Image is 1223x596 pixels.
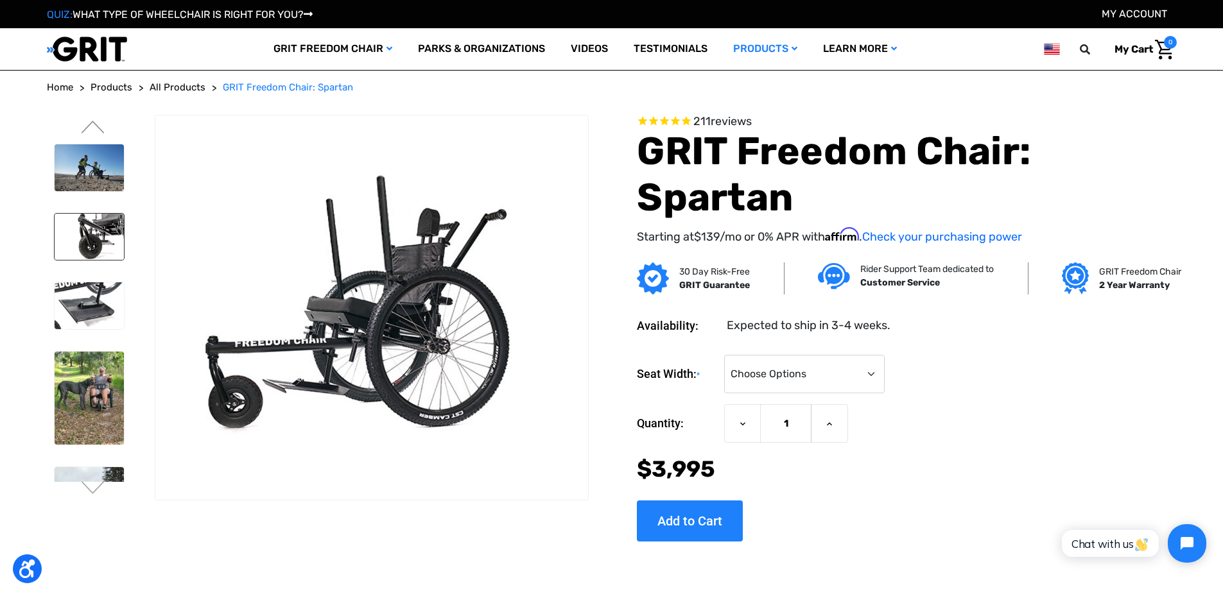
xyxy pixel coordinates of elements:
p: GRIT Freedom Chair [1099,265,1181,278]
span: All Products [150,81,205,93]
a: Check your purchasing power - Learn more about Affirm Financing (opens in modal) [862,230,1022,244]
img: GRIT All-Terrain Wheelchair and Mobility Equipment [47,36,127,62]
img: GRIT Freedom Chair: Spartan [55,352,125,445]
label: Quantity: [637,404,718,443]
img: Grit freedom [1062,262,1088,294]
a: Home [47,80,73,95]
span: reviews [711,114,752,128]
dt: Availability: [637,317,718,334]
input: Add to Cart [637,500,743,541]
iframe: Tidio Chat [1048,513,1217,574]
strong: GRIT Guarantee [679,280,750,291]
a: GRIT Freedom Chair: Spartan [223,80,353,95]
img: GRIT Guarantee [637,262,669,294]
span: Home [47,81,73,93]
a: Testimonials [621,28,720,70]
label: Seat Width: [637,355,718,394]
img: us.png [1044,41,1059,57]
span: My Cart [1115,43,1153,55]
dd: Expected to ship in 3-4 weeks. [727,317,890,334]
button: Go to slide 3 of 4 [80,481,107,497]
h1: GRIT Freedom Chair: Spartan [637,128,1176,221]
a: Learn More [810,28,910,70]
p: 30 Day Risk-Free [679,265,750,278]
span: GRIT Freedom Chair: Spartan [223,81,353,93]
a: Products [91,80,132,95]
a: All Products [150,80,205,95]
span: Products [91,81,132,93]
img: GRIT Freedom Chair: Spartan [55,467,125,554]
a: QUIZ:WHAT TYPE OF WHEELCHAIR IS RIGHT FOR YOU? [47,8,313,21]
img: GRIT Freedom Chair: Spartan [55,144,125,191]
strong: 2 Year Warranty [1099,280,1170,291]
nav: Breadcrumb [47,80,1177,95]
button: Go to slide 1 of 4 [80,121,107,136]
img: GRIT Freedom Chair: Spartan [155,164,588,452]
a: Cart with 0 items [1105,36,1177,63]
img: Cart [1155,40,1174,60]
p: Rider Support Team dedicated to [860,262,994,276]
span: $3,995 [637,456,715,482]
img: Customer service [818,263,850,289]
a: Account [1102,8,1167,20]
a: GRIT Freedom Chair [261,28,405,70]
a: Videos [558,28,621,70]
span: 211 reviews [693,114,752,128]
strong: Customer Service [860,277,940,288]
span: Affirm [825,227,859,241]
span: Rated 4.6 out of 5 stars 211 reviews [637,115,1176,129]
span: $139 [694,230,720,244]
span: QUIZ: [47,8,73,21]
input: Search [1086,36,1105,63]
img: GRIT Freedom Chair: Spartan [55,282,125,329]
p: Starting at /mo or 0% APR with . [637,227,1176,246]
img: GRIT Freedom Chair: Spartan [55,214,125,260]
a: Parks & Organizations [405,28,558,70]
span: 0 [1164,36,1177,49]
a: Products [720,28,810,70]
